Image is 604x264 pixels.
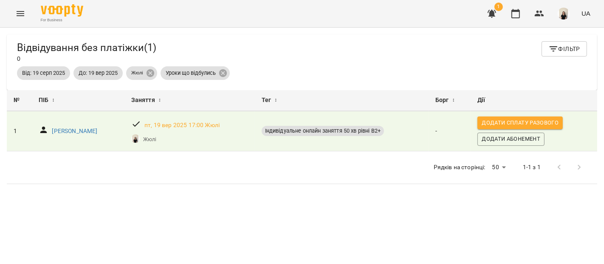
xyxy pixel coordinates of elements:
[435,127,464,136] p: -
[542,41,587,57] button: Фільтр
[274,95,277,105] span: ↕
[52,127,98,136] a: [PERSON_NAME]
[452,95,455,105] span: ↕
[158,95,161,105] span: ↕
[39,95,48,105] span: ПІБ
[578,6,594,21] button: UA
[126,66,157,80] div: Жюлі
[161,66,230,80] div: Уроки що відбулись
[144,121,220,130] a: пт, 19 вер 2025 17:00 Жюлі
[477,95,590,105] div: Дії
[434,163,485,172] p: Рядків на сторінці:
[161,69,221,77] span: Уроки що відбулись
[131,95,155,105] span: Заняття
[17,41,156,63] div: 0
[494,3,503,11] span: 1
[482,134,540,144] span: Додати Абонемент
[41,4,83,17] img: Voopty Logo
[548,44,580,54] span: Фільтр
[73,69,123,77] span: До: 19 вер 2025
[131,134,140,143] img: Жюлі
[435,95,449,105] span: Борг
[489,161,509,173] div: 50
[41,17,83,23] span: For Business
[52,95,54,105] span: ↕
[558,8,570,20] img: a3bfcddf6556b8c8331b99a2d66cc7fb.png
[262,95,271,105] span: Тег
[262,127,384,135] span: Індивідуальне онлайн заняття 50 хв рівні В2+
[581,9,590,18] span: UA
[131,70,143,77] p: Жюлі
[10,3,31,24] button: Menu
[143,136,156,143] a: Жюлі
[17,41,156,54] h5: Відвідування без платіжки ( 1 )
[7,111,32,151] td: 1
[14,95,25,105] div: №
[477,133,545,145] button: Додати Абонемент
[17,69,70,77] span: Від: 19 серп 2025
[477,116,563,129] button: Додати сплату разового
[523,163,541,172] p: 1-1 з 1
[482,118,559,128] span: Додати сплату разового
